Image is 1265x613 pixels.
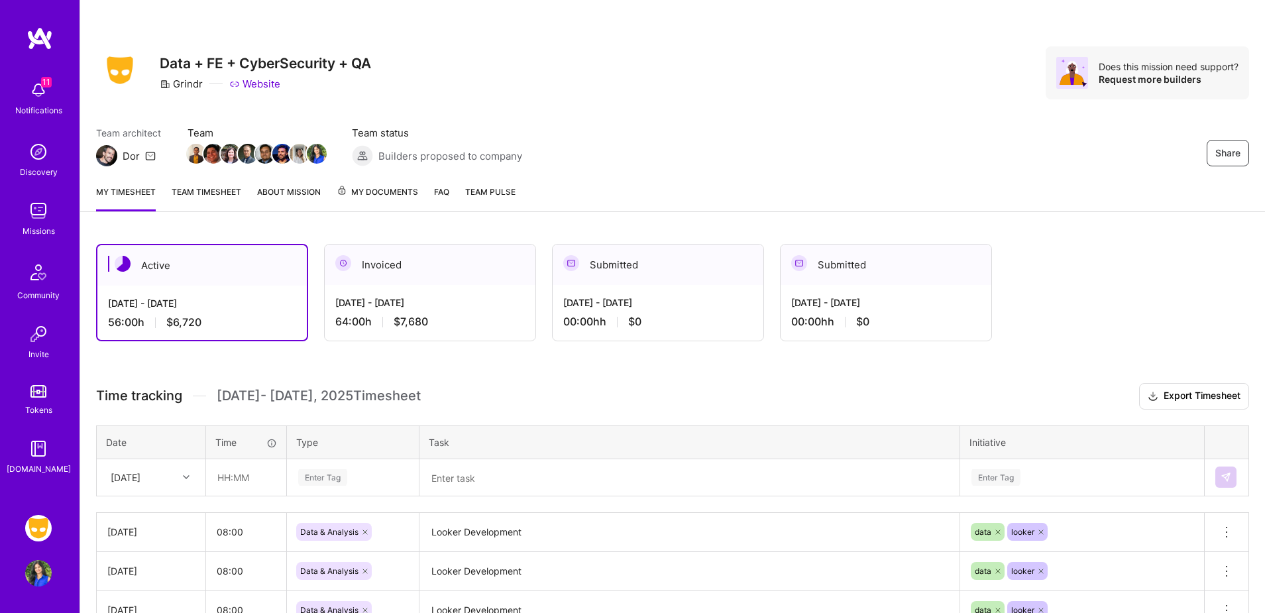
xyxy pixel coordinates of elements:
[291,142,308,165] a: Team Member Avatar
[27,27,53,50] img: logo
[791,255,807,271] img: Submitted
[188,142,205,165] a: Team Member Avatar
[108,296,296,310] div: [DATE] - [DATE]
[96,52,144,88] img: Company Logo
[22,560,55,586] a: User Avatar
[335,296,525,309] div: [DATE] - [DATE]
[257,185,321,211] a: About Mission
[217,388,421,404] span: [DATE] - [DATE] , 2025 Timesheet
[111,471,140,484] div: [DATE]
[975,527,991,537] span: data
[229,77,280,91] a: Website
[337,185,418,199] span: My Documents
[337,185,418,211] a: My Documents
[563,255,579,271] img: Submitted
[352,145,373,166] img: Builders proposed to company
[553,245,763,285] div: Submitted
[307,144,327,164] img: Team Member Avatar
[421,514,958,551] textarea: Looker Development
[221,144,241,164] img: Team Member Avatar
[107,564,195,578] div: [DATE]
[97,425,206,459] th: Date
[791,296,981,309] div: [DATE] - [DATE]
[325,245,535,285] div: Invoiced
[352,126,522,140] span: Team status
[206,514,286,549] input: HH:MM
[1148,390,1158,404] i: icon Download
[183,474,190,480] i: icon Chevron
[308,142,325,165] a: Team Member Avatar
[563,296,753,309] div: [DATE] - [DATE]
[205,142,222,165] a: Team Member Avatar
[1139,383,1249,410] button: Export Timesheet
[107,525,195,539] div: [DATE]
[239,142,256,165] a: Team Member Avatar
[1221,472,1231,482] img: Submit
[30,385,46,398] img: tokens
[274,142,291,165] a: Team Member Avatar
[419,425,960,459] th: Task
[17,288,60,302] div: Community
[1011,566,1034,576] span: looker
[256,142,274,165] a: Team Member Avatar
[166,315,201,329] span: $6,720
[465,185,516,211] a: Team Pulse
[25,77,52,103] img: bell
[7,462,71,476] div: [DOMAIN_NAME]
[335,255,351,271] img: Invoiced
[23,256,54,288] img: Community
[465,187,516,197] span: Team Pulse
[272,144,292,164] img: Team Member Avatar
[28,347,49,361] div: Invite
[206,553,286,588] input: HH:MM
[255,144,275,164] img: Team Member Avatar
[290,144,309,164] img: Team Member Avatar
[238,144,258,164] img: Team Member Avatar
[1011,527,1034,537] span: looker
[563,315,753,329] div: 00:00h h
[856,315,869,329] span: $0
[96,145,117,166] img: Team Architect
[969,435,1195,449] div: Initiative
[300,566,358,576] span: Data & Analysis
[335,315,525,329] div: 64:00 h
[434,185,449,211] a: FAQ
[222,142,239,165] a: Team Member Avatar
[1099,60,1238,73] div: Does this mission need support?
[96,126,161,140] span: Team architect
[781,245,991,285] div: Submitted
[186,144,206,164] img: Team Member Avatar
[20,165,58,179] div: Discovery
[628,315,641,329] span: $0
[25,403,52,417] div: Tokens
[41,77,52,87] span: 11
[394,315,428,329] span: $7,680
[115,256,131,272] img: Active
[25,197,52,224] img: teamwork
[300,527,358,537] span: Data & Analysis
[22,515,55,541] a: Grindr: Data + FE + CyberSecurity + QA
[287,425,419,459] th: Type
[188,126,325,140] span: Team
[25,139,52,165] img: discovery
[378,149,522,163] span: Builders proposed to company
[421,553,958,590] textarea: Looker Development
[215,435,277,449] div: Time
[1056,57,1088,89] img: Avatar
[97,245,307,286] div: Active
[160,55,371,72] h3: Data + FE + CyberSecurity + QA
[108,315,296,329] div: 56:00 h
[791,315,981,329] div: 00:00h h
[15,103,62,117] div: Notifications
[1215,146,1240,160] span: Share
[145,150,156,161] i: icon Mail
[971,467,1020,488] div: Enter Tag
[23,224,55,238] div: Missions
[1099,73,1238,85] div: Request more builders
[160,77,203,91] div: Grindr
[96,185,156,211] a: My timesheet
[975,566,991,576] span: data
[298,467,347,488] div: Enter Tag
[1207,140,1249,166] button: Share
[207,460,286,495] input: HH:MM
